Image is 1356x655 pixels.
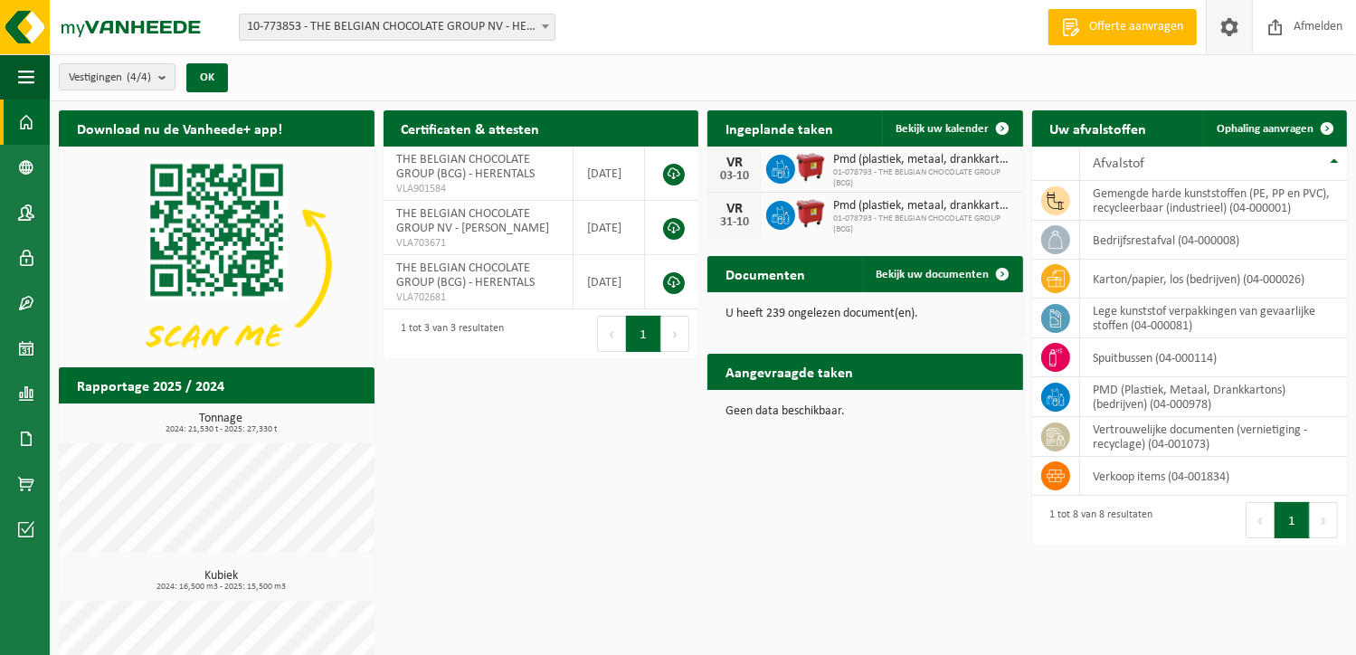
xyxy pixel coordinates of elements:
[239,14,555,41] span: 10-773853 - THE BELGIAN CHOCOLATE GROUP NV - HERENTALS
[725,405,1005,418] p: Geen data beschikbaar.
[1080,221,1348,260] td: bedrijfsrestafval (04-000008)
[1048,9,1197,45] a: Offerte aanvragen
[69,64,151,91] span: Vestigingen
[1085,18,1188,36] span: Offerte aanvragen
[1310,502,1338,538] button: Next
[68,583,375,592] span: 2024: 16,500 m3 - 2025: 15,500 m3
[833,199,1014,214] span: Pmd (plastiek, metaal, drankkartons) (bedrijven)
[397,236,560,251] span: VLA703671
[397,153,536,181] span: THE BELGIAN CHOCOLATE GROUP (BCG) - HERENTALS
[1080,457,1348,496] td: verkoop items (04-001834)
[597,316,626,352] button: Previous
[574,201,645,255] td: [DATE]
[68,570,375,592] h3: Kubiek
[707,110,851,146] h2: Ingeplande taken
[397,207,550,235] span: THE BELGIAN CHOCOLATE GROUP NV - [PERSON_NAME]
[240,14,555,40] span: 10-773853 - THE BELGIAN CHOCOLATE GROUP NV - HERENTALS
[397,182,560,196] span: VLA901584
[725,308,1005,320] p: U heeft 239 ongelezen document(en).
[716,170,753,183] div: 03-10
[1080,181,1348,221] td: gemengde harde kunststoffen (PE, PP en PVC), recycleerbaar (industrieel) (04-000001)
[186,63,228,92] button: OK
[877,269,990,280] span: Bekijk uw documenten
[397,290,560,305] span: VLA702681
[397,261,536,290] span: THE BELGIAN CHOCOLATE GROUP (BCG) - HERENTALS
[240,403,373,439] a: Bekijk rapportage
[795,198,826,229] img: WB-1100-HPE-RD-01
[1202,110,1345,147] a: Ophaling aanvragen
[882,110,1021,147] a: Bekijk uw kalender
[1246,502,1275,538] button: Previous
[59,63,175,90] button: Vestigingen(4/4)
[59,110,300,146] h2: Download nu de Vanheede+ app!
[1275,502,1310,538] button: 1
[833,214,1014,235] span: 01-078793 - THE BELGIAN CHOCOLATE GROUP (BCG)
[1080,377,1348,417] td: PMD (Plastiek, Metaal, Drankkartons) (bedrijven) (04-000978)
[626,316,661,352] button: 1
[574,255,645,309] td: [DATE]
[1032,110,1165,146] h2: Uw afvalstoffen
[574,147,645,201] td: [DATE]
[1094,157,1145,171] span: Afvalstof
[68,425,375,434] span: 2024: 21,530 t - 2025: 27,330 t
[1080,417,1348,457] td: vertrouwelijke documenten (vernietiging - recyclage) (04-001073)
[59,147,375,383] img: Download de VHEPlus App
[1080,260,1348,299] td: karton/papier, los (bedrijven) (04-000026)
[68,413,375,434] h3: Tonnage
[716,156,753,170] div: VR
[1217,123,1313,135] span: Ophaling aanvragen
[707,354,871,389] h2: Aangevraagde taken
[1041,500,1153,540] div: 1 tot 8 van 8 resultaten
[833,167,1014,189] span: 01-078793 - THE BELGIAN CHOCOLATE GROUP (BCG)
[833,153,1014,167] span: Pmd (plastiek, metaal, drankkartons) (bedrijven)
[707,256,823,291] h2: Documenten
[393,314,505,354] div: 1 tot 3 van 3 resultaten
[716,216,753,229] div: 31-10
[716,202,753,216] div: VR
[59,367,242,403] h2: Rapportage 2025 / 2024
[795,152,826,183] img: WB-1100-HPE-RD-01
[862,256,1021,292] a: Bekijk uw documenten
[1080,338,1348,377] td: spuitbussen (04-000114)
[661,316,689,352] button: Next
[127,71,151,83] count: (4/4)
[384,110,558,146] h2: Certificaten & attesten
[896,123,990,135] span: Bekijk uw kalender
[1080,299,1348,338] td: lege kunststof verpakkingen van gevaarlijke stoffen (04-000081)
